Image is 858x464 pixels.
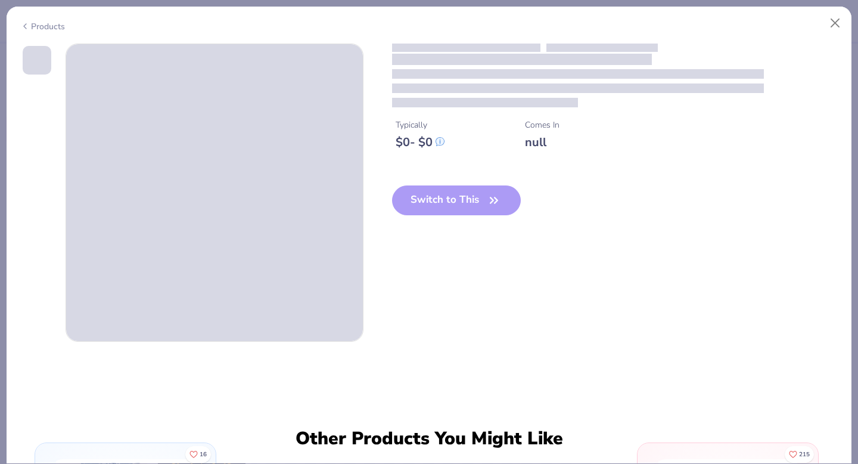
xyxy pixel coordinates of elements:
[20,20,65,33] div: Products
[200,451,207,457] span: 16
[525,135,559,150] div: null
[185,446,211,463] button: Like
[799,451,810,457] span: 215
[824,12,847,35] button: Close
[288,428,570,450] div: Other Products You Might Like
[396,135,444,150] div: $ 0 - $ 0
[785,446,814,463] button: Like
[525,119,559,131] div: Comes In
[396,119,444,131] div: Typically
